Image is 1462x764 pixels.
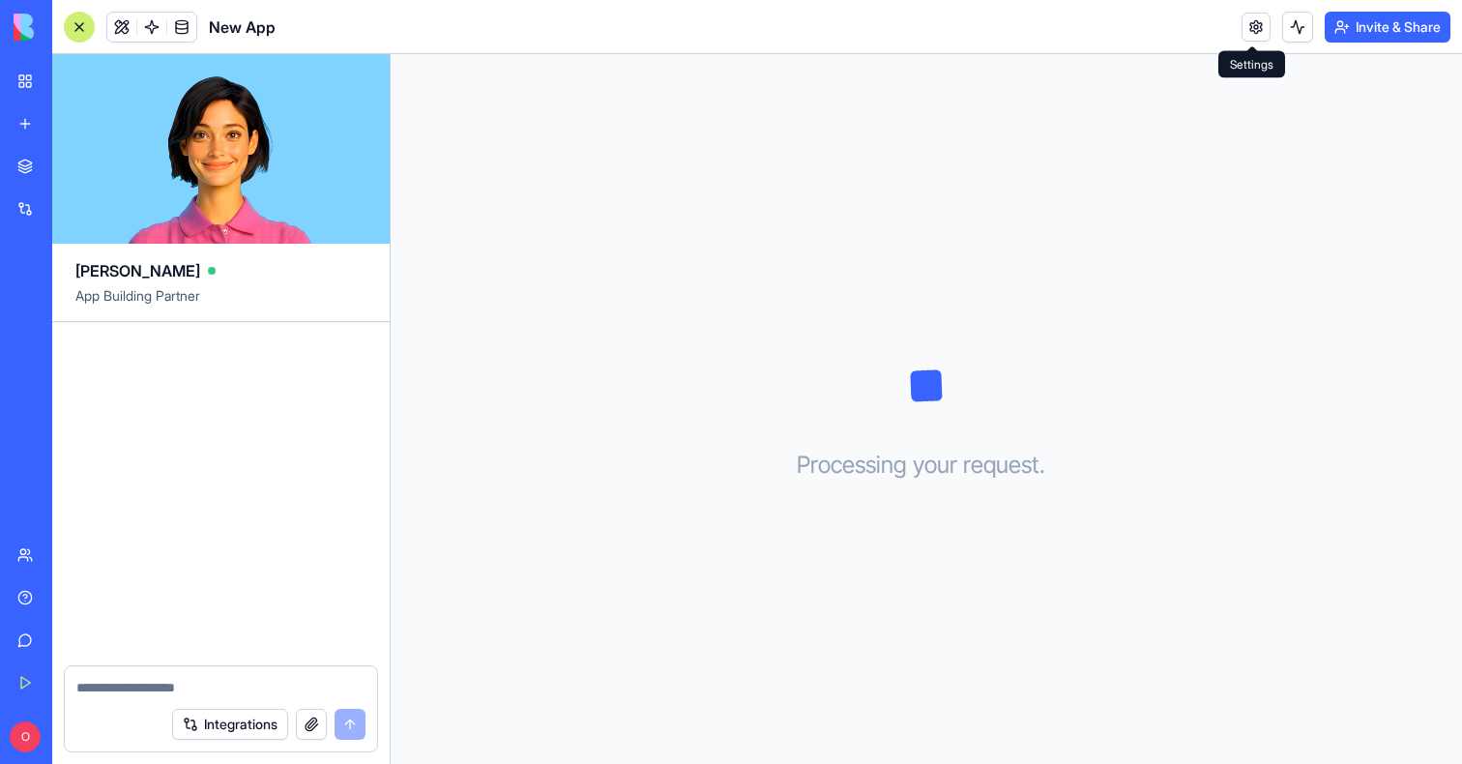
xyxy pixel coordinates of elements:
img: logo [14,14,133,41]
span: App Building Partner [75,286,366,321]
div: Settings [1218,51,1285,78]
span: O [10,721,41,752]
span: [PERSON_NAME] [75,259,200,282]
button: Integrations [172,709,288,740]
button: Invite & Share [1325,12,1450,43]
h3: Processing your request [797,450,1057,481]
span: . [1039,450,1045,481]
span: New App [209,15,276,39]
